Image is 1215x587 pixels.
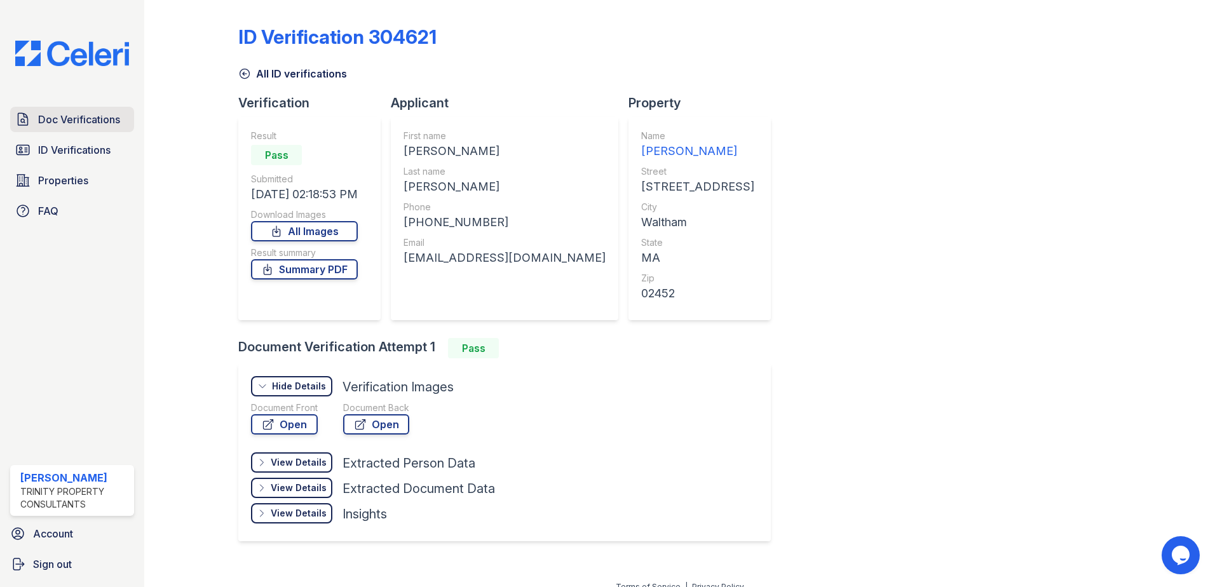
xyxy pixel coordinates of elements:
div: [PERSON_NAME] [641,142,754,160]
div: Hide Details [272,380,326,393]
span: ID Verifications [38,142,111,158]
div: 02452 [641,285,754,302]
div: Extracted Document Data [343,480,495,497]
iframe: chat widget [1162,536,1202,574]
a: All Images [251,221,358,241]
div: Phone [404,201,606,213]
a: Open [251,414,318,435]
div: Property [628,94,781,112]
div: Trinity Property Consultants [20,485,129,511]
div: View Details [271,456,327,469]
div: [EMAIL_ADDRESS][DOMAIN_NAME] [404,249,606,267]
div: Waltham [641,213,754,231]
div: Name [641,130,754,142]
div: Last name [404,165,606,178]
a: Properties [10,168,134,193]
a: Sign out [5,551,139,577]
div: MA [641,249,754,267]
div: Extracted Person Data [343,454,475,472]
a: Doc Verifications [10,107,134,132]
div: [PERSON_NAME] [404,178,606,196]
span: FAQ [38,203,58,219]
div: Result summary [251,246,358,259]
div: View Details [271,507,327,520]
div: Pass [448,338,499,358]
a: Name [PERSON_NAME] [641,130,754,160]
div: Pass [251,145,302,165]
div: Document Front [251,401,318,414]
div: [PERSON_NAME] [404,142,606,160]
div: Zip [641,272,754,285]
div: Document Back [343,401,409,414]
span: Sign out [33,557,72,572]
div: Download Images [251,208,358,221]
a: Summary PDF [251,259,358,280]
div: First name [404,130,606,142]
div: City [641,201,754,213]
div: Street [641,165,754,178]
span: Properties [38,173,88,188]
span: Doc Verifications [38,112,120,127]
div: Submitted [251,173,358,186]
div: Result [251,130,358,142]
div: View Details [271,482,327,494]
div: ID Verification 304621 [238,25,437,48]
div: Document Verification Attempt 1 [238,338,781,358]
div: Verification [238,94,391,112]
a: Account [5,521,139,546]
div: [PERSON_NAME] [20,470,129,485]
div: Verification Images [343,378,454,396]
div: State [641,236,754,249]
div: [DATE] 02:18:53 PM [251,186,358,203]
a: Open [343,414,409,435]
a: ID Verifications [10,137,134,163]
div: Email [404,236,606,249]
div: [PHONE_NUMBER] [404,213,606,231]
a: FAQ [10,198,134,224]
span: Account [33,526,73,541]
img: CE_Logo_Blue-a8612792a0a2168367f1c8372b55b34899dd931a85d93a1a3d3e32e68fde9ad4.png [5,41,139,66]
a: All ID verifications [238,66,347,81]
div: Insights [343,505,387,523]
div: [STREET_ADDRESS] [641,178,754,196]
div: Applicant [391,94,628,112]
